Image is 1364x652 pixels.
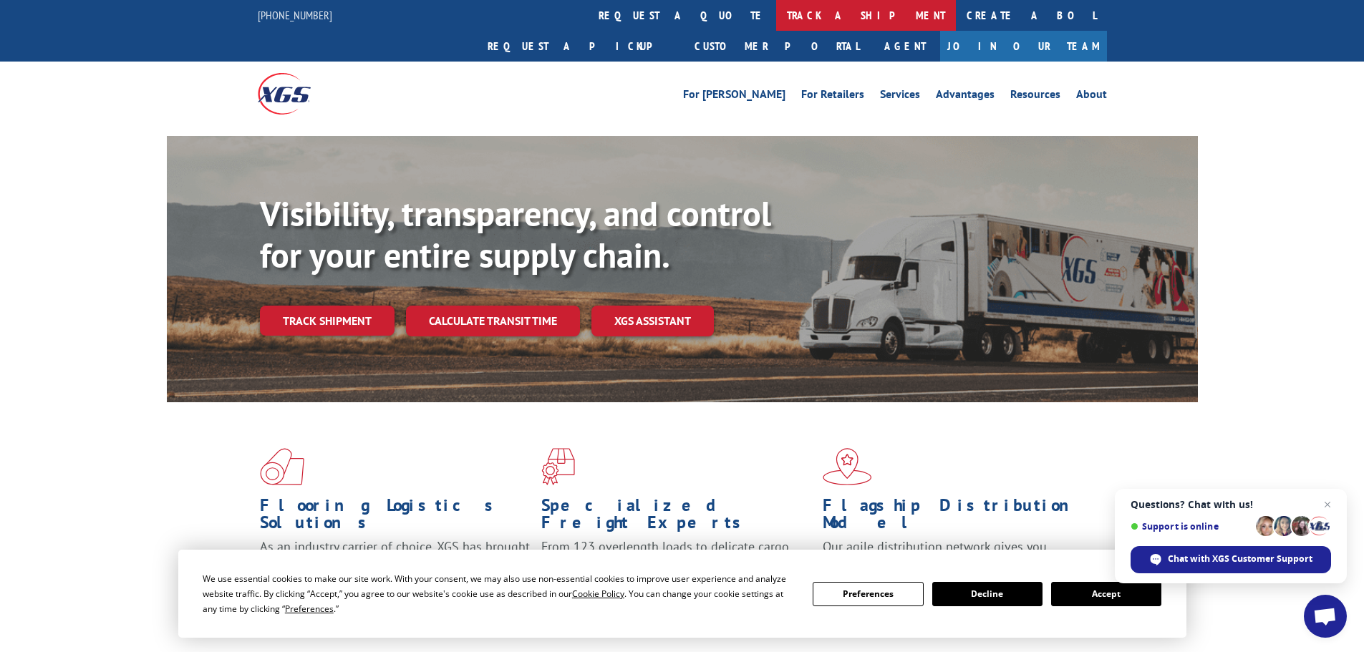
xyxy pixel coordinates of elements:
a: Services [880,89,920,104]
a: Request a pickup [477,31,684,62]
a: For [PERSON_NAME] [683,89,785,104]
a: Customer Portal [684,31,870,62]
span: Cookie Policy [572,588,624,600]
button: Accept [1051,582,1161,606]
b: Visibility, transparency, and control for your entire supply chain. [260,191,771,277]
div: Cookie Consent Prompt [178,550,1186,638]
h1: Flooring Logistics Solutions [260,497,531,538]
span: Support is online [1131,521,1251,532]
div: Open chat [1304,595,1347,638]
span: Questions? Chat with us! [1131,499,1331,510]
button: Preferences [813,582,923,606]
div: We use essential cookies to make our site work. With your consent, we may also use non-essential ... [203,571,795,616]
a: Calculate transit time [406,306,580,336]
span: Preferences [285,603,334,615]
a: Resources [1010,89,1060,104]
div: Chat with XGS Customer Support [1131,546,1331,573]
img: xgs-icon-flagship-distribution-model-red [823,448,872,485]
a: Agent [870,31,940,62]
a: About [1076,89,1107,104]
img: xgs-icon-focused-on-flooring-red [541,448,575,485]
a: XGS ASSISTANT [591,306,714,336]
h1: Flagship Distribution Model [823,497,1093,538]
a: For Retailers [801,89,864,104]
a: [PHONE_NUMBER] [258,8,332,22]
span: As an industry carrier of choice, XGS has brought innovation and dedication to flooring logistics... [260,538,530,589]
h1: Specialized Freight Experts [541,497,812,538]
span: Close chat [1319,496,1336,513]
button: Decline [932,582,1043,606]
a: Join Our Team [940,31,1107,62]
a: Advantages [936,89,995,104]
span: Our agile distribution network gives you nationwide inventory management on demand. [823,538,1086,572]
img: xgs-icon-total-supply-chain-intelligence-red [260,448,304,485]
span: Chat with XGS Customer Support [1168,553,1312,565]
p: From 123 overlength loads to delicate cargo, our experienced staff knows the best way to move you... [541,538,812,602]
a: Track shipment [260,306,395,336]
